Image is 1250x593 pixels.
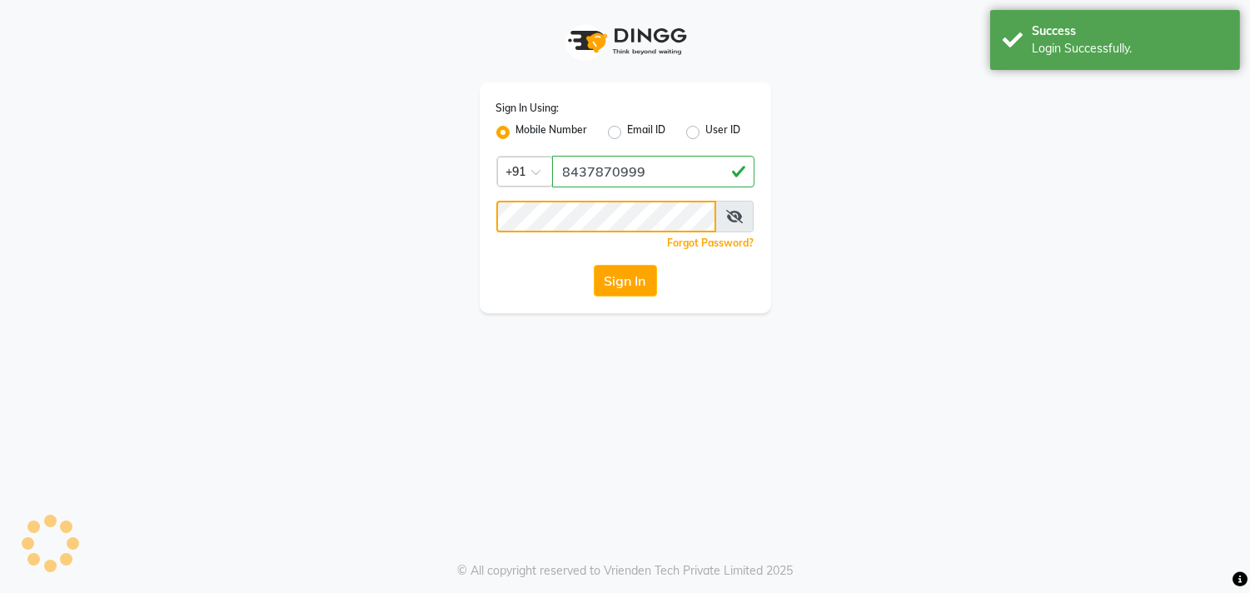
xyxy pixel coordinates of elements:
div: Success [1032,22,1228,40]
img: logo1.svg [559,17,692,66]
button: Sign In [594,265,657,296]
a: Forgot Password? [668,237,754,249]
label: Email ID [628,122,666,142]
label: Mobile Number [516,122,588,142]
label: Sign In Using: [496,101,560,116]
label: User ID [706,122,741,142]
input: Username [552,156,754,187]
div: Login Successfully. [1032,40,1228,57]
input: Username [496,201,717,232]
